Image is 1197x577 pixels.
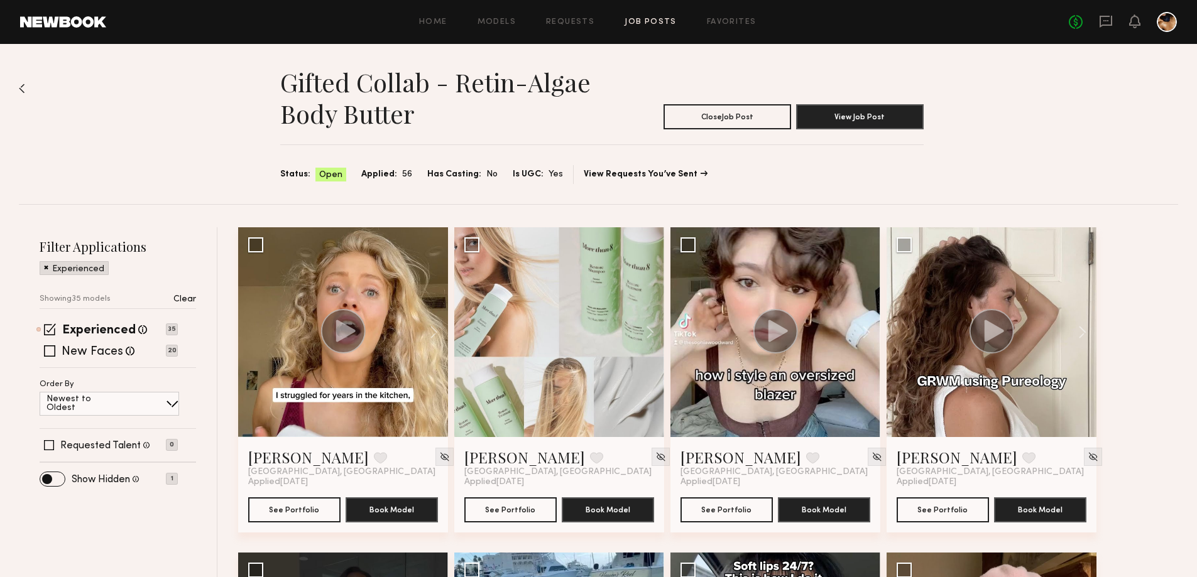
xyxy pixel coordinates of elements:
span: Status: [280,168,310,181]
a: Book Model [778,504,870,514]
a: [PERSON_NAME] [897,447,1017,467]
p: Experienced [52,265,104,274]
a: Models [478,18,516,26]
button: Book Model [994,497,1086,522]
div: Applied [DATE] [680,477,870,487]
span: [GEOGRAPHIC_DATA], [GEOGRAPHIC_DATA] [680,467,868,477]
img: Unhide Model [1088,451,1098,462]
div: Applied [DATE] [248,477,438,487]
img: Back to previous page [19,84,25,94]
p: 0 [166,439,178,451]
a: Job Posts [625,18,677,26]
label: Show Hidden [72,475,130,485]
h2: Filter Applications [40,238,196,255]
button: Book Model [778,497,870,522]
span: [GEOGRAPHIC_DATA], [GEOGRAPHIC_DATA] [248,467,435,477]
label: Experienced [62,325,136,337]
span: No [486,168,498,181]
img: Unhide Model [439,451,450,462]
span: Applied: [361,168,397,181]
div: Applied [DATE] [897,477,1086,487]
a: [PERSON_NAME] [464,447,585,467]
button: Book Model [346,497,438,522]
a: Book Model [994,504,1086,514]
a: Book Model [562,504,654,514]
button: See Portfolio [897,497,989,522]
span: Is UGC: [513,168,544,181]
span: Has Casting: [427,168,481,181]
button: Book Model [562,497,654,522]
button: View Job Post [796,104,924,129]
label: Requested Talent [60,441,141,451]
a: Book Model [346,504,438,514]
div: Applied [DATE] [464,477,654,487]
p: 1 [166,473,178,485]
span: 56 [402,168,412,181]
a: Favorites [707,18,757,26]
h1: Gifted Collab - Retin-Algae Body Butter [280,67,602,129]
a: View Requests You’ve Sent [584,170,708,179]
a: Requests [546,18,594,26]
p: 20 [166,345,178,357]
img: Unhide Model [872,451,882,462]
span: [GEOGRAPHIC_DATA], [GEOGRAPHIC_DATA] [897,467,1084,477]
button: See Portfolio [680,497,773,522]
a: Home [419,18,447,26]
button: See Portfolio [248,497,341,522]
a: [PERSON_NAME] [248,447,369,467]
span: [GEOGRAPHIC_DATA], [GEOGRAPHIC_DATA] [464,467,652,477]
p: Order By [40,380,74,389]
p: 35 [166,323,178,335]
span: Yes [549,168,563,181]
span: Open [319,169,342,181]
a: [PERSON_NAME] [680,447,801,467]
img: Unhide Model [655,451,666,462]
p: Showing 35 models [40,295,111,303]
label: New Faces [62,346,123,359]
button: See Portfolio [464,497,557,522]
p: Clear [173,295,196,304]
p: Newest to Oldest [46,395,121,413]
button: CloseJob Post [664,104,791,129]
